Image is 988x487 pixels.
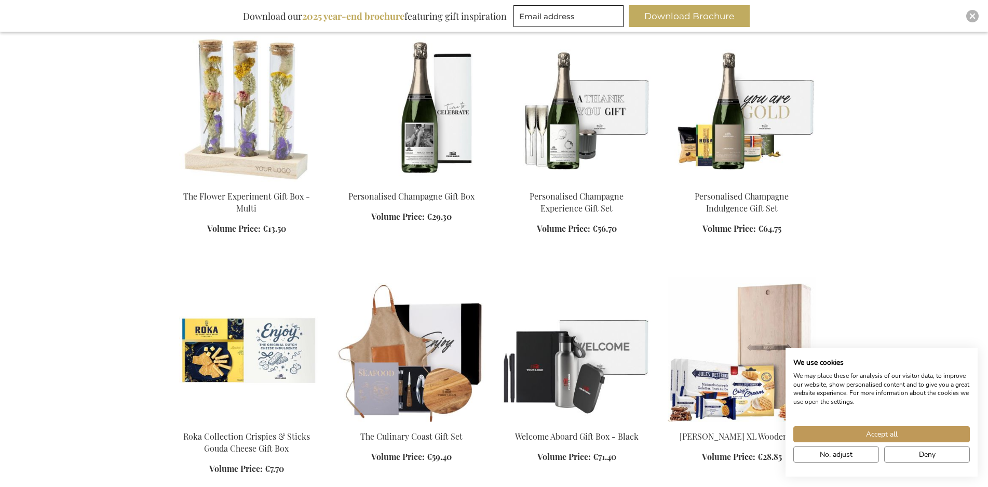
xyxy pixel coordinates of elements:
img: Jules Destrooper XL Wooden Box Personalised 1 [668,277,816,422]
h2: We use cookies [793,358,970,367]
img: Roka Collection Crispies & Sticks Gouda Cheese Gift Box [172,277,321,422]
span: Volume Price: [702,451,755,462]
a: Volume Price: €56.70 [537,223,617,235]
a: Volume Price: €13.50 [207,223,286,235]
a: Welcome Aboard Gift Box - Black [503,418,651,428]
a: Volume Price: €7.70 [209,463,284,475]
span: €13.50 [263,223,286,234]
img: The Culinary Coast Gift Set [337,277,486,422]
a: Personalised Champagne Indulgence Gift Set [695,191,789,214]
a: Jules Destrooper XL Wooden Box Personalised 1 [668,418,816,428]
a: Personalised Champagne Gift Box [337,178,486,188]
form: marketing offers and promotions [513,5,627,30]
div: Download our featuring gift inspiration [238,5,511,27]
p: We may place these for analysis of our visitor data, to improve our website, show personalised co... [793,372,970,406]
img: Close [969,13,976,19]
span: €59.40 [427,451,452,462]
b: 2025 year-end brochure [302,10,404,22]
span: Volume Price: [209,463,263,474]
a: The Flower Experiment Gift Box - Multi [172,178,321,188]
span: €29.30 [427,211,452,222]
img: Personalised Champagne Indulgence Gift Set [668,36,816,182]
span: No, adjust [820,449,852,460]
a: Volume Price: €28.85 [702,451,782,463]
a: Personalised Champagne Gift Box [348,191,475,202]
img: Personalised Champagne Experience Gift Set [503,36,651,182]
span: Volume Price: [537,223,590,234]
a: The Culinary Coast Gift Set [337,418,486,428]
a: Roka Collection Crispies & Sticks Gouda Cheese Gift Box [183,431,310,454]
div: Close [966,10,979,22]
button: Accept all cookies [793,426,970,442]
span: Accept all [866,429,898,440]
a: [PERSON_NAME] XL Wooden Box [680,431,804,442]
button: Adjust cookie preferences [793,446,879,463]
span: Volume Price: [371,211,425,222]
button: Download Brochure [629,5,750,27]
img: Welcome Aboard Gift Box - Black [503,277,651,422]
a: Roka Collection Crispies & Sticks Gouda Cheese Gift Box [172,418,321,428]
span: Volume Price: [702,223,756,234]
img: The Flower Experiment Gift Box - Multi [172,36,321,182]
span: Volume Price: [207,223,261,234]
span: €7.70 [265,463,284,474]
span: €28.85 [757,451,782,462]
a: Personalised Champagne Experience Gift Set [503,178,651,188]
button: Deny all cookies [884,446,970,463]
span: Volume Price: [537,451,591,462]
a: Welcome Aboard Gift Box - Black [515,431,639,442]
span: €64.75 [758,223,781,234]
a: Volume Price: €29.30 [371,211,452,223]
a: Volume Price: €59.40 [371,451,452,463]
a: Personalised Champagne Indulgence Gift Set [668,178,816,188]
span: Deny [919,449,936,460]
img: Personalised Champagne Gift Box [337,36,486,182]
span: Volume Price: [371,451,425,462]
span: €71.40 [593,451,616,462]
a: Volume Price: €71.40 [537,451,616,463]
a: Personalised Champagne Experience Gift Set [530,191,624,214]
a: The Culinary Coast Gift Set [360,431,463,442]
a: The Flower Experiment Gift Box - Multi [183,191,310,214]
a: Volume Price: €64.75 [702,223,781,235]
input: Email address [513,5,624,27]
span: €56.70 [592,223,617,234]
